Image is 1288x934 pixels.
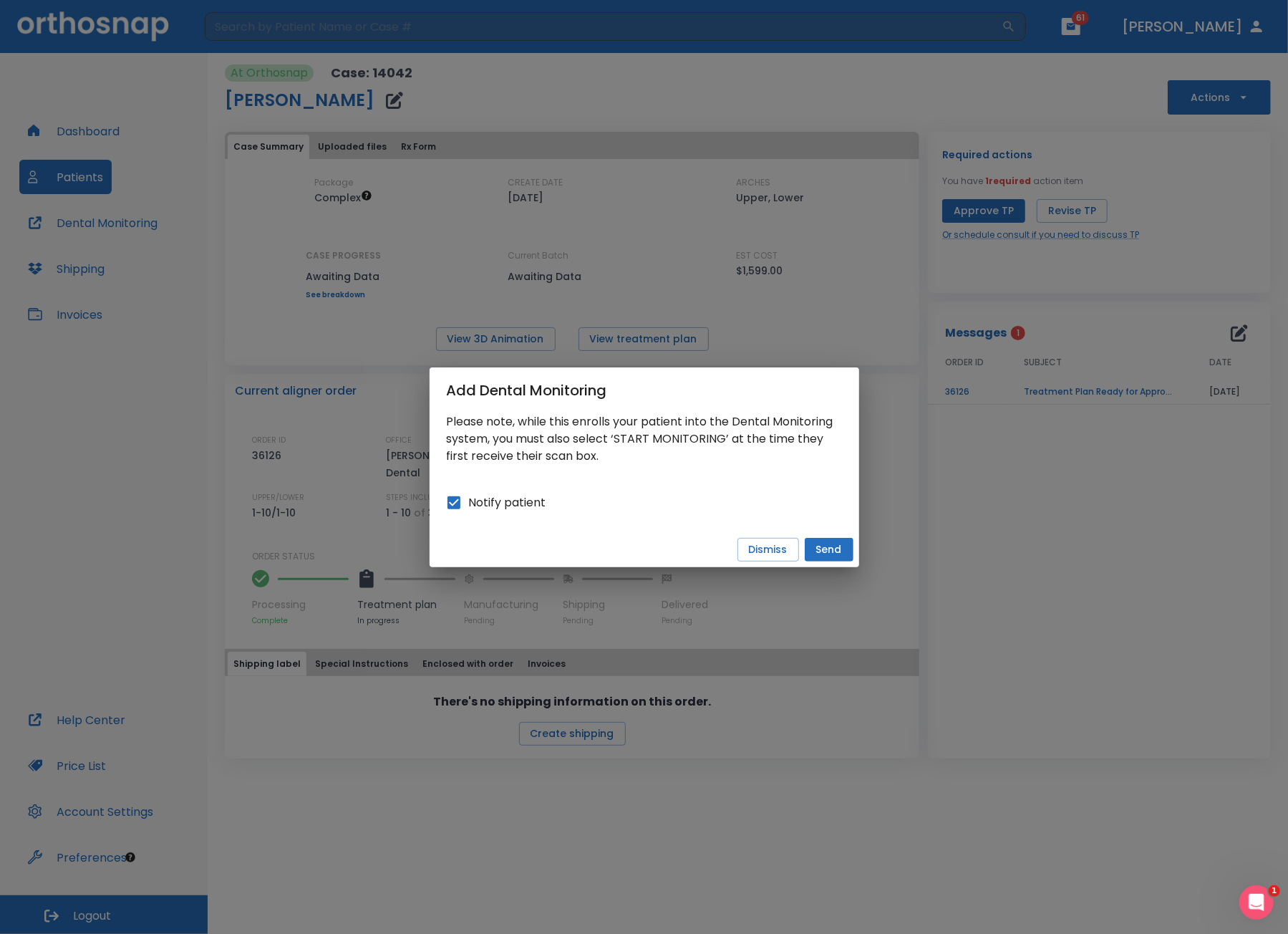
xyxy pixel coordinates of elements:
[447,413,842,465] p: Please note, while this enrolls your patient into the Dental Monitoring system, you must also sel...
[430,367,859,413] h2: Add Dental Monitoring
[737,538,799,562] button: Dismiss
[469,494,546,511] span: Notify patient
[1239,885,1274,920] iframe: Intercom live chat
[1269,885,1280,897] span: 1
[805,538,853,562] button: Send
